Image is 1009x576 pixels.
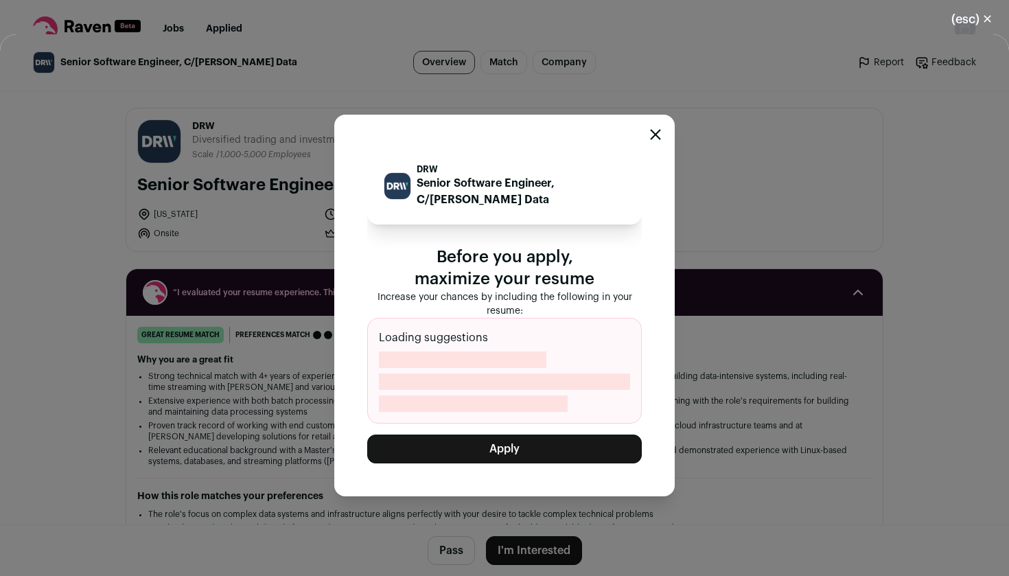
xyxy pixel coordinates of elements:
p: Before you apply, maximize your resume [367,246,642,290]
button: Close modal [650,129,661,140]
p: Senior Software Engineer, C/[PERSON_NAME] Data [417,175,625,208]
button: Apply [367,435,642,463]
button: Close modal [935,4,1009,34]
p: Increase your chances by including the following in your resume: [367,290,642,318]
p: DRW [417,164,625,175]
img: 88da4ea0cc289f1de0cf147f073b707e2a311ea9eff470611818b6655a975675.jpg [384,173,410,199]
div: Loading suggestions [367,318,642,424]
